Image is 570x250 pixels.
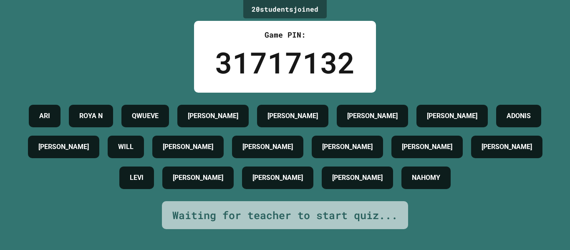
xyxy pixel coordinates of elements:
[412,173,440,183] h4: NAHOMY
[132,111,159,121] h4: QWUEVE
[173,173,223,183] h4: [PERSON_NAME]
[347,111,398,121] h4: [PERSON_NAME]
[215,40,355,84] div: 31717132
[163,142,213,152] h4: [PERSON_NAME]
[482,142,532,152] h4: [PERSON_NAME]
[38,142,89,152] h4: [PERSON_NAME]
[215,29,355,40] div: Game PIN:
[267,111,318,121] h4: [PERSON_NAME]
[427,111,477,121] h4: [PERSON_NAME]
[332,173,383,183] h4: [PERSON_NAME]
[39,111,50,121] h4: ARI
[130,173,144,183] h4: LEVI
[252,173,303,183] h4: [PERSON_NAME]
[79,111,103,121] h4: ROYA N
[188,111,238,121] h4: [PERSON_NAME]
[402,142,452,152] h4: [PERSON_NAME]
[172,207,398,223] div: Waiting for teacher to start quiz...
[118,142,134,152] h4: WILL
[242,142,293,152] h4: [PERSON_NAME]
[322,142,373,152] h4: [PERSON_NAME]
[507,111,531,121] h4: ADONIS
